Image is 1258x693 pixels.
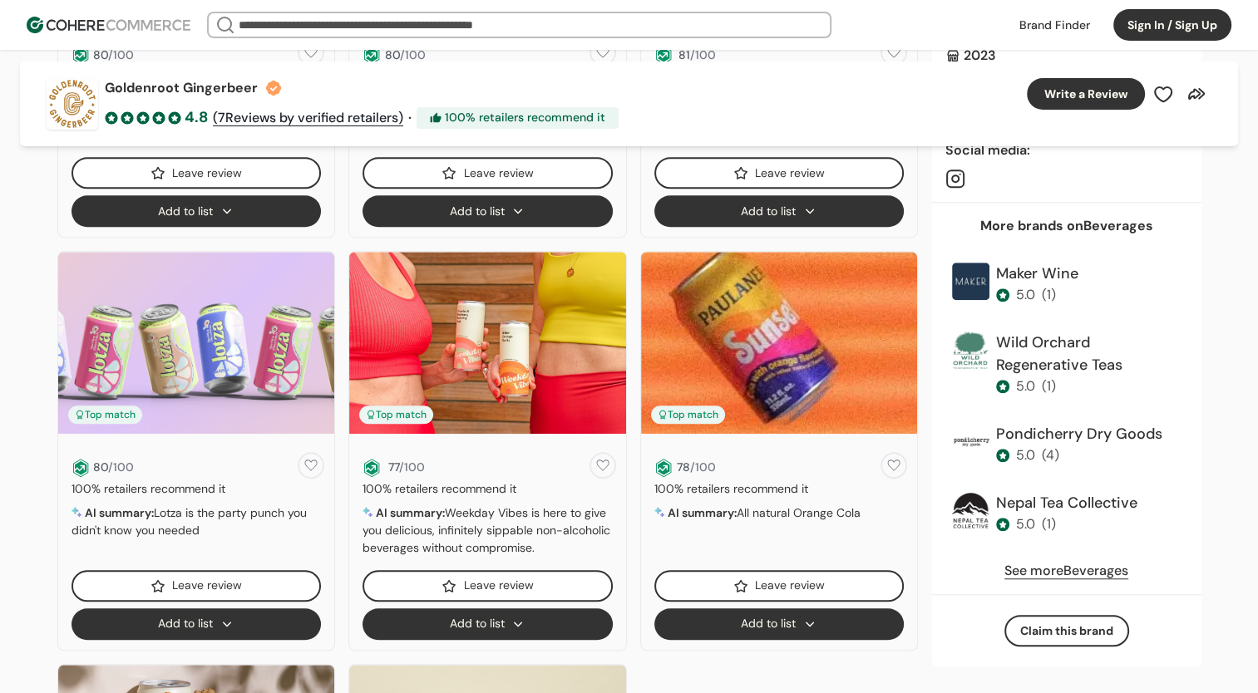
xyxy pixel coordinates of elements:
[72,195,322,227] button: Add to list
[1004,562,1128,582] a: See moreBeverages
[952,332,989,370] img: Brand Photo
[945,417,1188,479] a: Brand PhotoPondicherry Dry Goods5.0(4)
[586,36,619,69] button: add to favorite
[85,505,154,520] span: AI summary:
[654,608,905,640] button: Add to list
[996,424,1162,446] div: Pondicherry Dry Goods
[654,157,905,189] button: Leave review
[363,570,613,602] button: Leave review
[945,486,1188,548] a: Brand PhotoNepal Tea Collective5.0(1)
[996,263,1078,286] div: Maker Wine
[1016,286,1035,306] div: 5.0
[363,608,613,640] button: Add to list
[294,449,328,482] button: add to favorite
[72,608,322,640] button: Add to list
[654,570,905,602] button: Leave review
[952,263,989,301] img: Brand Photo
[1113,9,1231,41] button: Sign In / Sign Up
[952,493,989,530] img: Brand Photo
[586,449,619,482] button: add to favorite
[72,505,307,538] span: Lotza is the party punch you didn't know you needed
[363,157,613,189] button: Leave review
[294,36,328,69] button: add to favorite
[877,36,910,69] button: add to favorite
[945,257,1188,319] a: Brand PhotoMaker Wine5.0(1)
[363,505,610,555] span: Weekday Vibes is here to give you delicious, infinitely sippable non-alcoholic beverages without ...
[980,217,1153,237] div: More brands on Beverages
[1016,377,1035,397] div: 5.0
[996,332,1182,377] div: Wild Orchard Regenerative Teas
[737,505,861,520] span: All natural Orange Cola
[945,141,1188,161] div: Social media :
[1042,446,1059,466] div: ( 4 )
[1042,286,1056,306] div: ( 1 )
[945,326,1188,410] a: Brand PhotoWild Orchard Regenerative Teas5.0(1)
[1042,515,1056,535] div: ( 1 )
[1016,446,1035,466] div: 5.0
[1016,515,1035,535] div: 5.0
[668,505,737,520] span: AI summary:
[376,505,445,520] span: AI summary:
[952,424,989,461] img: Brand Photo
[945,47,1188,66] div: 2023
[72,157,322,189] button: Leave review
[877,449,910,482] button: add to favorite
[1042,377,1056,397] div: ( 1 )
[27,17,190,33] img: Cohere Logo
[363,195,613,227] button: Add to list
[1004,616,1129,647] button: Claim this brand
[654,195,905,227] button: Add to list
[72,570,322,602] button: Leave review
[996,493,1137,515] div: Nepal Tea Collective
